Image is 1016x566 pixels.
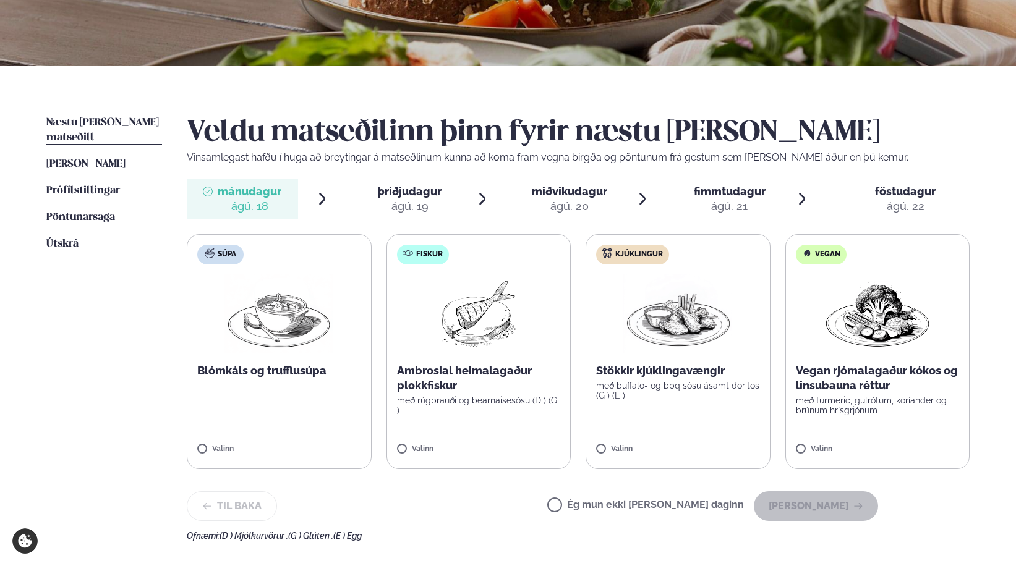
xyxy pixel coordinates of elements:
[46,237,79,251] a: Útskrá
[378,185,442,198] span: þriðjudagur
[205,248,215,258] img: soup.svg
[875,185,936,198] span: föstudagur
[439,274,518,353] img: fish.png
[288,531,333,541] span: (G ) Glúten ,
[46,210,115,225] a: Pöntunarsaga
[46,159,126,169] span: [PERSON_NAME]
[397,363,561,393] p: Ambrosial heimalagaður plokkfiskur
[12,528,38,554] a: Cookie settings
[823,274,932,353] img: Vegan.png
[218,185,281,198] span: mánudagur
[187,491,277,521] button: Til baka
[218,199,281,214] div: ágú. 18
[602,248,612,258] img: chicken.svg
[46,239,79,249] span: Útskrá
[532,185,607,198] span: miðvikudagur
[187,531,970,541] div: Ofnæmi:
[416,250,443,260] span: Fiskur
[218,250,236,260] span: Súpa
[596,363,760,378] p: Stökkir kjúklingavængir
[197,363,361,378] p: Blómkáls og trufflusúpa
[187,150,970,165] p: Vinsamlegast hafðu í huga að breytingar á matseðlinum kunna að koma fram vegna birgða og pöntunum...
[46,117,159,143] span: Næstu [PERSON_NAME] matseðill
[754,491,878,521] button: [PERSON_NAME]
[694,185,766,198] span: fimmtudagur
[532,199,607,214] div: ágú. 20
[796,395,960,415] p: með turmeric, gulrótum, kóríander og brúnum hrísgrjónum
[378,199,442,214] div: ágú. 19
[596,381,760,400] p: með buffalo- og bbq sósu ásamt doritos (G ) (E )
[815,250,840,260] span: Vegan
[46,212,115,222] span: Pöntunarsaga
[46,185,120,196] span: Prófílstillingar
[623,274,732,353] img: Chicken-wings-legs.png
[875,199,936,214] div: ágú. 22
[796,363,960,393] p: Vegan rjómalagaður kókos og linsubauna réttur
[802,248,812,258] img: Vegan.svg
[187,116,970,150] h2: Veldu matseðilinn þinn fyrir næstu [PERSON_NAME]
[220,531,288,541] span: (D ) Mjólkurvörur ,
[615,250,663,260] span: Kjúklingur
[694,199,766,214] div: ágú. 21
[397,395,561,415] p: með rúgbrauði og bearnaisesósu (D ) (G )
[46,157,126,172] a: [PERSON_NAME]
[333,531,362,541] span: (E ) Egg
[224,274,333,353] img: Soup.png
[46,184,120,198] a: Prófílstillingar
[403,248,413,258] img: fish.svg
[46,116,162,145] a: Næstu [PERSON_NAME] matseðill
